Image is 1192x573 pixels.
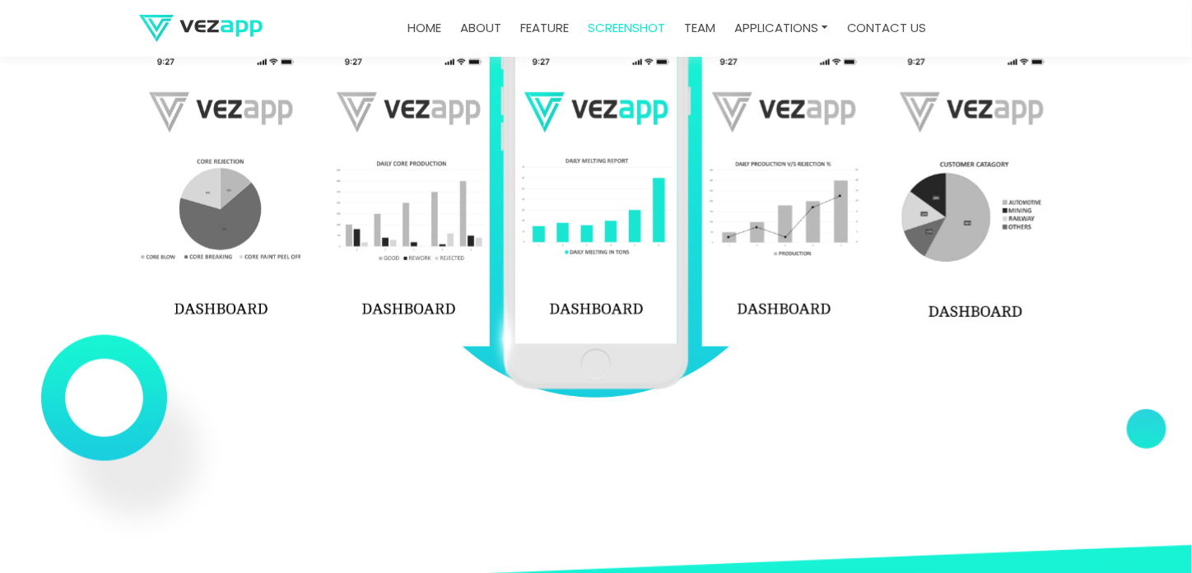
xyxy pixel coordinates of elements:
[454,12,508,44] a: about
[401,12,448,44] a: Home
[890,49,1053,347] img: app
[581,12,672,44] a: screenshot
[139,15,263,42] img: logo
[327,49,490,347] img: app
[500,6,692,391] img: screenshot-mob
[677,12,722,44] a: team
[702,49,865,347] img: app
[42,335,224,540] img: feature-circle-three
[139,49,302,347] img: app
[840,12,934,44] a: contact us
[487,201,527,359] img: light
[514,12,575,44] a: feature
[728,12,835,44] a: Applications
